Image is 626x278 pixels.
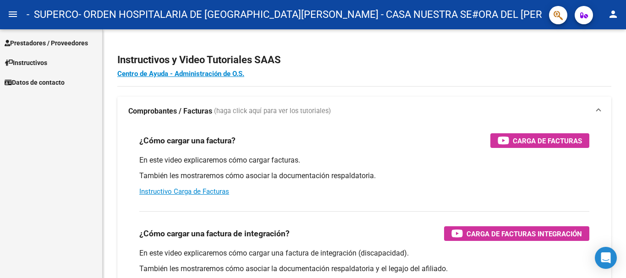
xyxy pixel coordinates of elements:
a: Centro de Ayuda - Administración de O.S. [117,70,244,78]
h3: ¿Cómo cargar una factura? [139,134,236,147]
p: En este video explicaremos cómo cargar facturas. [139,155,589,165]
span: - ORDEN HOSPITALARIA DE [GEOGRAPHIC_DATA][PERSON_NAME] - CASA NUESTRA SE#ORA DEL [PERSON_NAME] [78,5,598,25]
strong: Comprobantes / Facturas [128,106,212,116]
a: Instructivo Carga de Facturas [139,187,229,196]
span: Datos de contacto [5,77,65,87]
h2: Instructivos y Video Tutoriales SAAS [117,51,611,69]
mat-icon: menu [7,9,18,20]
h3: ¿Cómo cargar una factura de integración? [139,227,290,240]
p: En este video explicaremos cómo cargar una factura de integración (discapacidad). [139,248,589,258]
mat-icon: person [608,9,619,20]
span: (haga click aquí para ver los tutoriales) [214,106,331,116]
mat-expansion-panel-header: Comprobantes / Facturas (haga click aquí para ver los tutoriales) [117,97,611,126]
span: Prestadores / Proveedores [5,38,88,48]
span: Instructivos [5,58,47,68]
span: - SUPERCO [27,5,78,25]
p: También les mostraremos cómo asociar la documentación respaldatoria. [139,171,589,181]
button: Carga de Facturas [490,133,589,148]
span: Carga de Facturas [513,135,582,147]
span: Carga de Facturas Integración [467,228,582,240]
p: También les mostraremos cómo asociar la documentación respaldatoria y el legajo del afiliado. [139,264,589,274]
button: Carga de Facturas Integración [444,226,589,241]
div: Open Intercom Messenger [595,247,617,269]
